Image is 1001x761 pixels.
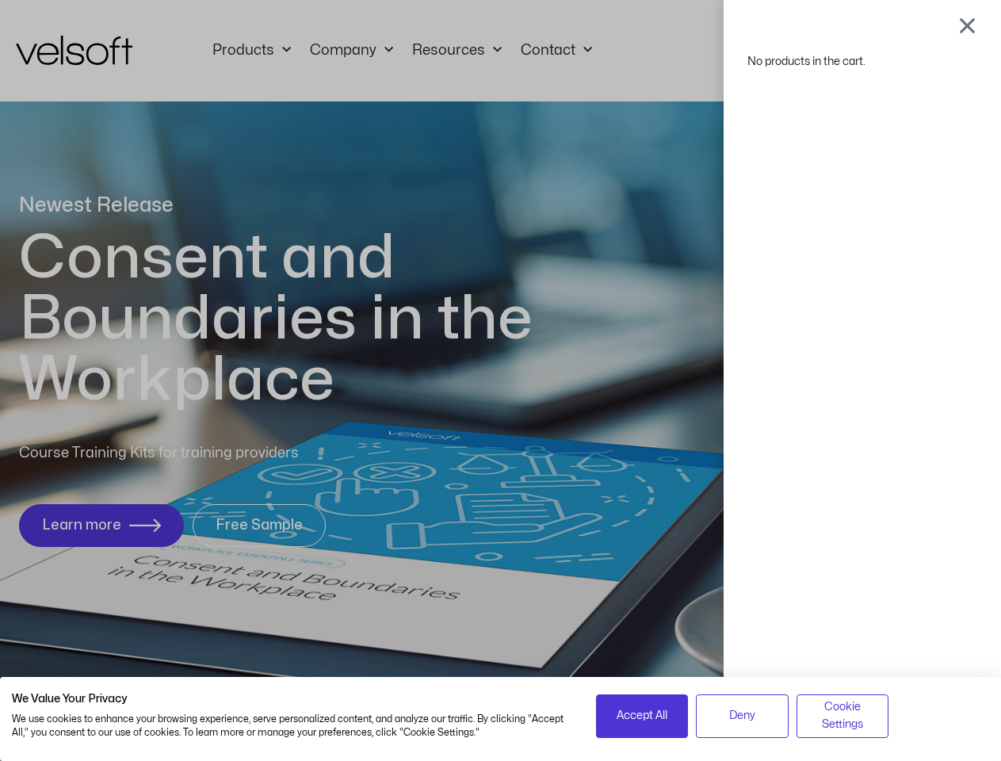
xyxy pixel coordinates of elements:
[747,51,977,72] div: No products in the cart.
[729,707,755,725] span: Deny
[596,694,689,738] button: Accept all cookies
[800,726,993,761] iframe: chat widget
[12,692,572,706] h2: We Value Your Privacy
[12,713,572,740] p: We use cookies to enhance your browsing experience, serve personalized content, and analyze our t...
[617,707,667,725] span: Accept All
[797,694,889,738] button: Adjust cookie preferences
[807,698,879,734] span: Cookie Settings
[696,694,789,738] button: Deny all cookies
